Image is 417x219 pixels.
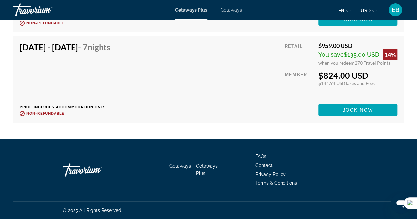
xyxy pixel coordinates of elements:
[318,70,397,80] div: $824.00 USD
[255,154,266,159] a: FAQs
[338,8,344,13] span: en
[392,7,399,13] span: EB
[285,42,313,66] div: Retail
[361,6,377,15] button: Change currency
[26,21,64,25] span: Non-refundable
[318,42,397,49] div: $959.00 USD
[285,70,313,99] div: Member
[318,104,397,116] button: Book now
[338,6,351,15] button: Change language
[63,208,122,213] span: © 2025 All Rights Reserved.
[345,80,375,86] span: Taxes and Fees
[255,180,297,186] a: Terms & Conditions
[318,60,355,66] span: when you redeem
[88,42,110,52] span: Nights
[169,163,191,169] a: Getaways
[20,105,115,109] p: Price includes accommodation only
[13,1,79,18] a: Travorium
[20,42,110,52] h4: [DATE] - [DATE]
[318,14,397,26] button: Book now
[342,107,373,113] span: Book now
[361,8,371,13] span: USD
[63,160,129,180] a: Travorium
[26,111,64,116] span: Non-refundable
[196,163,218,176] a: Getaways Plus
[255,172,286,177] a: Privacy Policy
[221,7,242,13] a: Getaways
[175,7,207,13] a: Getaways Plus
[78,42,110,52] span: - 7
[387,3,404,17] button: User Menu
[344,51,379,58] span: $135.00 USD
[383,49,397,60] div: 14%
[391,193,412,214] iframe: Button to launch messaging window
[318,51,344,58] span: You save
[355,60,390,66] span: 270 Travel Points
[255,163,273,168] a: Contact
[318,80,397,86] div: $141.94 USD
